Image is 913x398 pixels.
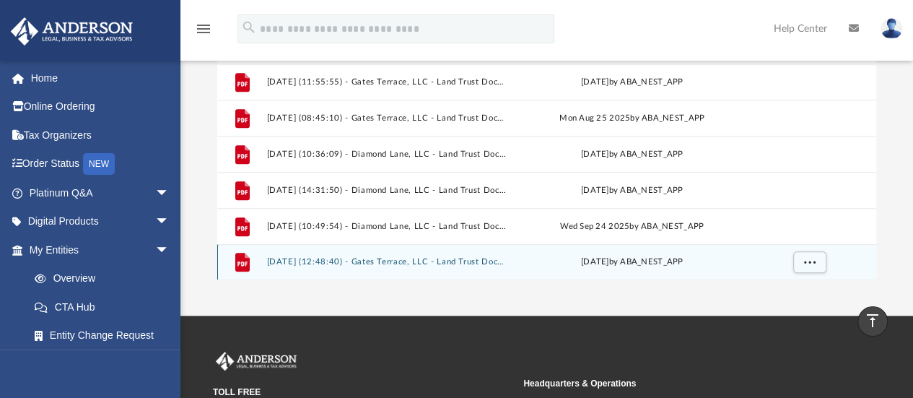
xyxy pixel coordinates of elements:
span: arrow_drop_down [155,207,184,237]
a: vertical_align_top [857,306,888,337]
button: More options [792,251,826,273]
a: Overview [20,264,191,293]
a: CTA Hub [20,293,191,321]
a: Tax Organizers [10,121,191,150]
a: menu [195,27,212,38]
a: My Entitiesarrow_drop_down [10,235,191,264]
button: [DATE] (12:48:40) - Gates Terrace, LLC - Land Trust Documents.pdf [266,258,506,267]
div: Wed Sep 24 2025 by ABA_NEST_APP [512,220,752,233]
i: search [241,20,257,35]
a: Platinum Q&Aarrow_drop_down [10,178,191,207]
a: Home [10,64,191,92]
span: arrow_drop_down [155,178,184,208]
a: Online Ordering [10,92,191,121]
img: Anderson Advisors Platinum Portal [213,352,300,371]
a: Digital Productsarrow_drop_down [10,207,191,236]
div: NEW [83,153,115,175]
i: vertical_align_top [864,312,881,329]
div: [DATE] by ABA_NEST_APP [512,76,752,89]
button: [DATE] (14:31:50) - Diamond Lane, LLC - Land Trust Documents from [PERSON_NAME].pdf [266,186,506,195]
button: [DATE] (10:49:54) - Diamond Lane, LLC - Land Trust Documents from [PERSON_NAME].pdf [266,222,506,231]
i: menu [195,20,212,38]
div: [DATE] by ABA_NEST_APP [512,256,752,269]
small: Headquarters & Operations [523,377,824,390]
a: Entity Change Request [20,321,191,350]
span: arrow_drop_down [155,235,184,265]
button: [DATE] (11:55:55) - Gates Terrace, LLC - Land Trust Documents from City of [PERSON_NAME][GEOGRAPH... [266,77,506,87]
img: Anderson Advisors Platinum Portal [6,17,137,46]
button: [DATE] (10:36:09) - Diamond Lane, LLC - Land Trust Documents from Cherokee County Board of Assess... [266,150,506,159]
div: Mon Aug 25 2025 by ABA_NEST_APP [512,112,752,125]
a: Order StatusNEW [10,150,191,179]
img: User Pic [881,18,902,39]
button: [DATE] (08:45:10) - Gates Terrace, LLC - Land Trust Documents from Fulton County Board Of Assesso... [266,113,506,123]
div: [DATE] by ABA_NEST_APP [512,148,752,161]
div: [DATE] by ABA_NEST_APP [512,184,752,197]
